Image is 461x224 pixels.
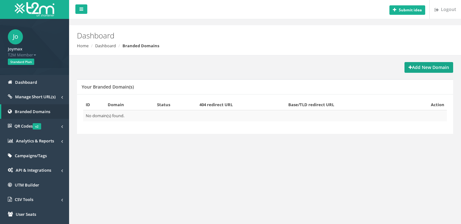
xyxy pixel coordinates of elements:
[8,46,22,52] strong: Joymax
[16,167,51,173] span: API & Integrations
[77,32,389,40] h2: Dashboard
[15,109,50,114] span: Branded Domains
[14,123,41,129] span: QR Codes
[122,43,159,49] strong: Branded Domains
[8,52,61,58] span: T2M Member
[155,99,197,110] th: Status
[15,79,37,85] span: Dashboard
[83,110,447,121] td: No domain(s) found.
[404,62,453,73] a: Add New Domain
[33,123,41,129] span: v2
[15,182,39,188] span: UTM Builder
[404,99,447,110] th: Action
[8,59,34,65] span: Standard Plan
[15,153,47,158] span: Campaigns/Tags
[15,2,54,16] img: T2M
[77,43,89,49] a: Home
[82,84,134,89] h5: Your Branded Domain(s)
[15,197,33,202] span: CSV Tools
[409,64,449,70] strong: Add New Domain
[8,29,23,44] span: Jo
[83,99,105,110] th: ID
[95,43,116,49] a: Dashboard
[197,99,286,110] th: 404 redirect URL
[389,5,425,15] button: Submit idea
[105,99,155,110] th: Domain
[16,138,54,144] span: Analytics & Reports
[15,94,56,100] span: Manage Short URL(s)
[16,211,36,217] span: User Seats
[399,7,422,13] b: Submit idea
[8,44,61,58] a: Joymax T2M Member
[286,99,404,110] th: Base/TLD redirect URL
